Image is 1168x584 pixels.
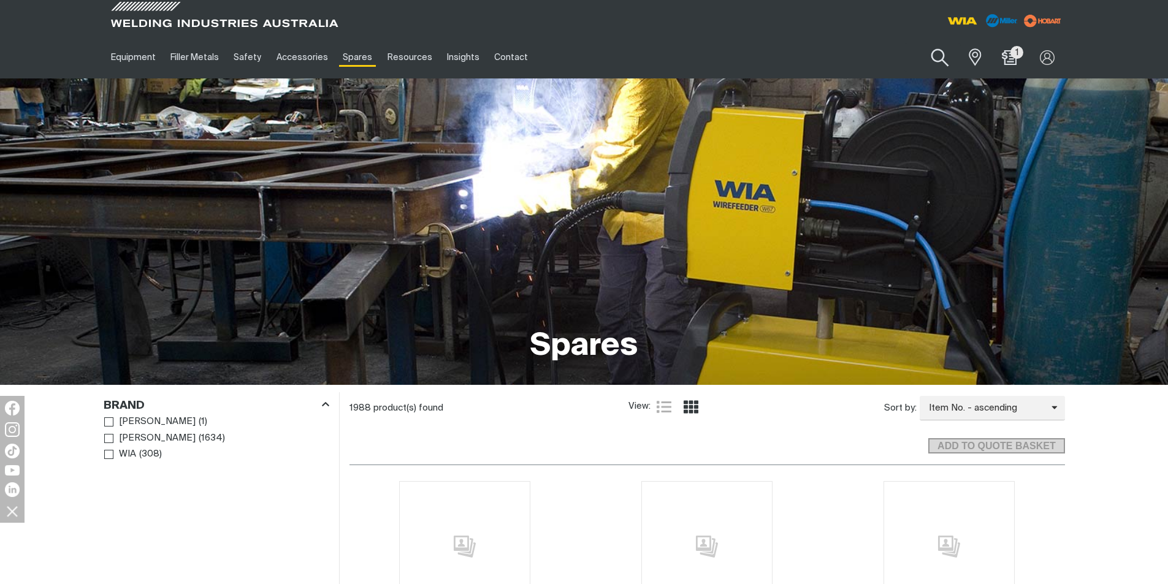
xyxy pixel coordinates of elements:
[884,401,917,415] span: Sort by:
[904,43,961,72] input: Product name or item number...
[373,403,443,412] span: product(s) found
[104,36,825,78] nav: Main
[657,400,671,414] a: List view
[199,431,225,446] span: ( 1634 )
[487,36,535,78] a: Contact
[119,415,196,429] span: [PERSON_NAME]
[349,392,1065,423] section: Product list controls
[104,399,145,413] h3: Brand
[349,424,1065,458] section: Add to cart control
[5,444,20,458] img: TikTok
[929,438,1063,454] span: ADD TO QUOTE BASKET
[1020,12,1065,30] img: miller
[269,36,335,78] a: Accessories
[2,501,23,521] img: hide socials
[915,40,965,75] button: Search products
[104,414,196,430] a: [PERSON_NAME]
[104,430,196,447] a: [PERSON_NAME]
[139,447,162,461] span: ( 308 )
[5,465,20,476] img: YouTube
[920,401,1052,415] span: Item No. - ascending
[119,447,136,461] span: WIA
[104,414,329,463] ul: Brand
[628,400,651,414] span: View:
[5,422,20,437] img: Instagram
[226,36,269,78] a: Safety
[199,415,207,429] span: ( 1 )
[5,401,20,415] img: Facebook
[104,397,329,414] div: Brand
[5,482,20,497] img: LinkedIn
[104,392,329,463] aside: Filters
[380,36,439,78] a: Resources
[335,36,380,78] a: Spares
[163,36,226,78] a: Filler Metals
[440,36,487,78] a: Insights
[349,402,629,414] div: 1988
[104,36,163,78] a: Equipment
[928,438,1064,454] button: Add selected products to the shopping cart
[530,327,638,366] h1: Spares
[119,431,196,446] span: [PERSON_NAME]
[104,446,137,463] a: WIA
